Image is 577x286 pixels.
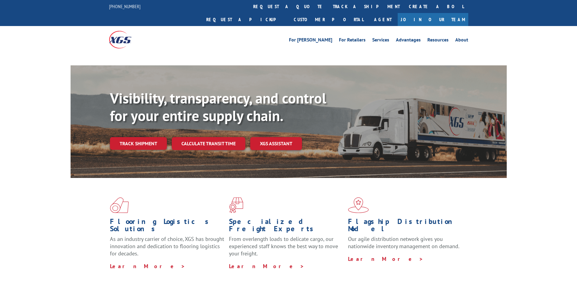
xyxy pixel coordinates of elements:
b: Visibility, transparency, and control for your entire supply chain. [110,89,326,125]
a: Learn More > [110,263,185,270]
a: [PHONE_NUMBER] [109,3,141,9]
span: Our agile distribution network gives you nationwide inventory management on demand. [348,235,459,250]
a: Learn More > [229,263,304,270]
h1: Flagship Distribution Model [348,218,463,235]
a: Request a pickup [202,13,289,26]
a: About [455,38,468,44]
h1: Specialized Freight Experts [229,218,343,235]
h1: Flooring Logistics Solutions [110,218,224,235]
a: Calculate transit time [172,137,245,150]
a: Customer Portal [289,13,368,26]
img: xgs-icon-total-supply-chain-intelligence-red [110,197,129,213]
p: From overlength loads to delicate cargo, our experienced staff knows the best way to move your fr... [229,235,343,262]
a: Resources [427,38,449,44]
span: As an industry carrier of choice, XGS has brought innovation and dedication to flooring logistics... [110,235,224,257]
a: Services [372,38,389,44]
a: For [PERSON_NAME] [289,38,332,44]
a: For Retailers [339,38,366,44]
a: Learn More > [348,255,423,262]
img: xgs-icon-flagship-distribution-model-red [348,197,369,213]
img: xgs-icon-focused-on-flooring-red [229,197,243,213]
a: XGS ASSISTANT [250,137,302,150]
a: Advantages [396,38,421,44]
a: Track shipment [110,137,167,150]
a: Agent [368,13,398,26]
a: Join Our Team [398,13,468,26]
